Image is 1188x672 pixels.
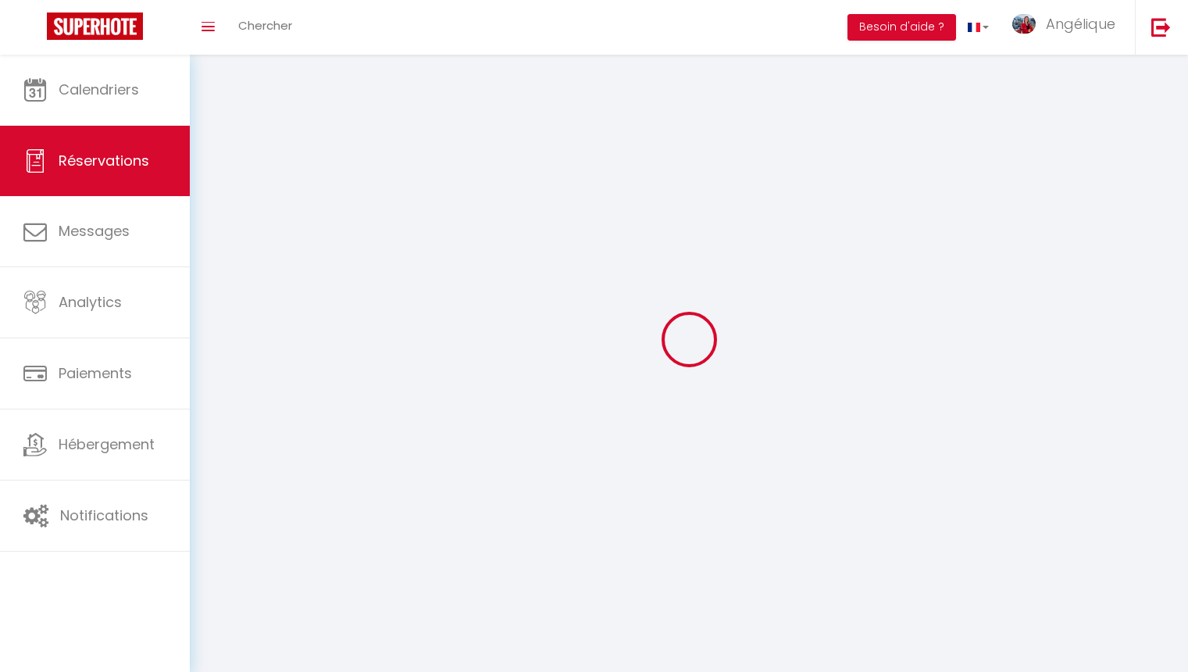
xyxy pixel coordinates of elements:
[59,292,122,312] span: Analytics
[238,17,292,34] span: Chercher
[47,13,143,40] img: Super Booking
[59,80,139,99] span: Calendriers
[59,151,149,170] span: Réservations
[60,506,148,525] span: Notifications
[847,14,956,41] button: Besoin d'aide ?
[59,221,130,241] span: Messages
[1012,14,1036,34] img: ...
[59,363,132,383] span: Paiements
[1151,17,1171,37] img: logout
[59,434,155,454] span: Hébergement
[1046,14,1115,34] span: Angélique
[12,6,59,53] button: Open LiveChat chat widget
